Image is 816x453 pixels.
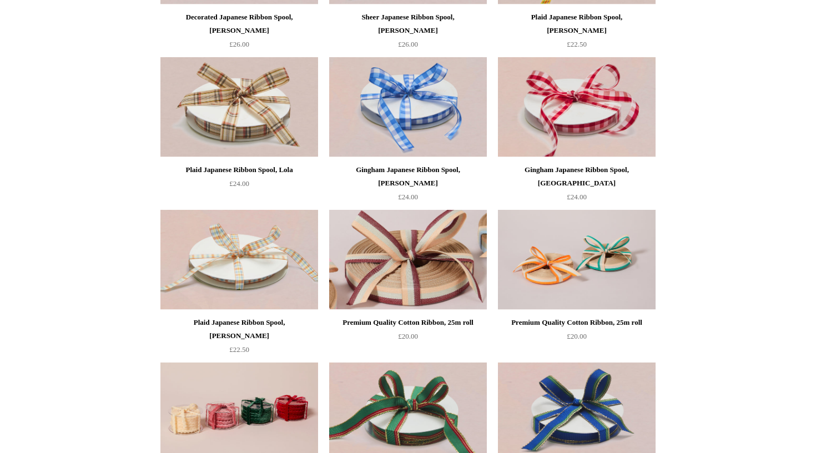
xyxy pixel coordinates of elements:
span: £20.00 [398,332,418,340]
a: Premium Quality Cotton Ribbon, 25m roll Premium Quality Cotton Ribbon, 25m roll [329,210,487,310]
a: Decorated Japanese Ribbon Spool, [PERSON_NAME] £26.00 [160,11,318,56]
a: Plaid Japanese Ribbon Spool, [PERSON_NAME] £22.50 [498,11,656,56]
span: £20.00 [567,332,587,340]
div: Decorated Japanese Ribbon Spool, [PERSON_NAME] [163,11,315,37]
img: Gingham Japanese Ribbon Spool, Wendy [329,57,487,157]
img: Premium Quality Cotton Ribbon, 25m roll [498,210,656,310]
div: Gingham Japanese Ribbon Spool, [GEOGRAPHIC_DATA] [501,163,653,190]
img: Gingham Japanese Ribbon Spool, Nancy [498,57,656,157]
a: Plaid Japanese Ribbon Spool, Lola £24.00 [160,163,318,209]
div: Plaid Japanese Ribbon Spool, [PERSON_NAME] [501,11,653,37]
span: £24.00 [398,193,418,201]
a: Plaid Japanese Ribbon Spool, Lola Plaid Japanese Ribbon Spool, Lola [160,57,318,157]
a: Gingham Japanese Ribbon Spool, [GEOGRAPHIC_DATA] £24.00 [498,163,656,209]
span: £26.00 [398,40,418,48]
a: Premium Quality Cotton Ribbon, 25m roll £20.00 [498,316,656,361]
span: £22.50 [229,345,249,354]
a: Gingham Japanese Ribbon Spool, Nancy Gingham Japanese Ribbon Spool, Nancy [498,57,656,157]
span: £22.50 [567,40,587,48]
img: Plaid Japanese Ribbon Spool, Peggy [160,210,318,310]
a: Gingham Japanese Ribbon Spool, [PERSON_NAME] £24.00 [329,163,487,209]
span: £26.00 [229,40,249,48]
img: Plaid Japanese Ribbon Spool, Lola [160,57,318,157]
div: Gingham Japanese Ribbon Spool, [PERSON_NAME] [332,163,484,190]
a: Premium Quality Cotton Ribbon, 25m roll Premium Quality Cotton Ribbon, 25m roll [498,210,656,310]
a: Plaid Japanese Ribbon Spool, Peggy Plaid Japanese Ribbon Spool, Peggy [160,210,318,310]
div: Plaid Japanese Ribbon Spool, Lola [163,163,315,177]
div: Premium Quality Cotton Ribbon, 25m roll [501,316,653,329]
div: Plaid Japanese Ribbon Spool, [PERSON_NAME] [163,316,315,343]
div: Sheer Japanese Ribbon Spool, [PERSON_NAME] [332,11,484,37]
span: £24.00 [229,179,249,188]
a: Gingham Japanese Ribbon Spool, Wendy Gingham Japanese Ribbon Spool, Wendy [329,57,487,157]
a: Premium Quality Cotton Ribbon, 25m roll £20.00 [329,316,487,361]
div: Premium Quality Cotton Ribbon, 25m roll [332,316,484,329]
a: Plaid Japanese Ribbon Spool, [PERSON_NAME] £22.50 [160,316,318,361]
img: Premium Quality Cotton Ribbon, 25m roll [329,210,487,310]
a: Sheer Japanese Ribbon Spool, [PERSON_NAME] £26.00 [329,11,487,56]
span: £24.00 [567,193,587,201]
